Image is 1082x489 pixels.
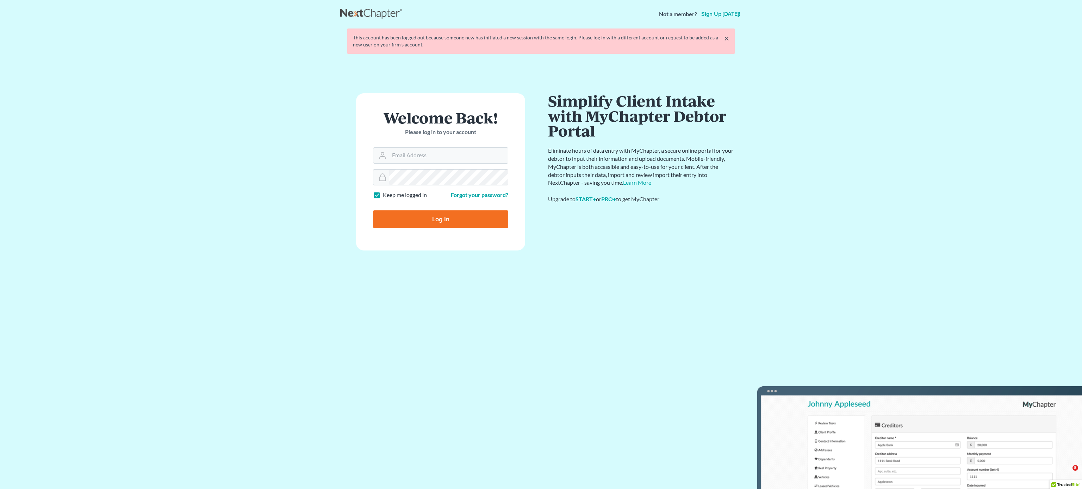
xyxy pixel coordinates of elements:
h1: Simplify Client Intake with MyChapter Debtor Portal [548,93,735,138]
iframe: Intercom live chat [1058,465,1075,482]
h1: Welcome Back! [373,110,508,125]
div: This account has been logged out because someone new has initiated a new session with the same lo... [353,34,729,48]
a: PRO+ [601,196,616,202]
input: Email Address [389,148,508,163]
div: Upgrade to or to get MyChapter [548,195,735,203]
label: Keep me logged in [383,191,427,199]
a: × [724,34,729,43]
strong: Not a member? [659,10,697,18]
p: Eliminate hours of data entry with MyChapter, a secure online portal for your debtor to input the... [548,147,735,187]
input: Log In [373,210,508,228]
p: Please log in to your account [373,128,508,136]
a: Sign up [DATE]! [700,11,742,17]
a: Learn More [623,179,651,186]
span: 5 [1072,465,1078,471]
a: Forgot your password? [451,191,508,198]
a: START+ [576,196,596,202]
